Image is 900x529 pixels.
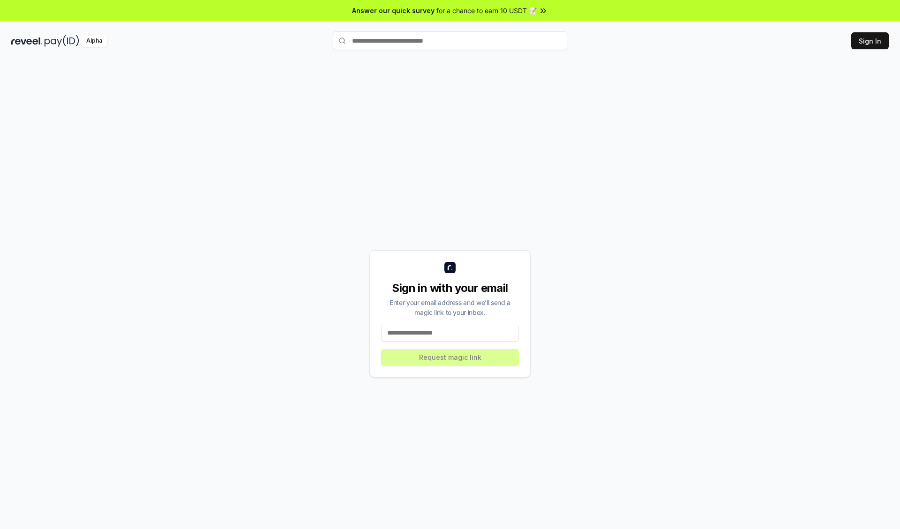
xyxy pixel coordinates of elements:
img: reveel_dark [11,35,43,47]
div: Sign in with your email [381,281,519,296]
button: Sign In [851,32,889,49]
img: logo_small [444,262,456,273]
div: Alpha [81,35,107,47]
img: pay_id [45,35,79,47]
span: for a chance to earn 10 USDT 📝 [436,6,537,15]
span: Answer our quick survey [352,6,435,15]
div: Enter your email address and we’ll send a magic link to your inbox. [381,298,519,317]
